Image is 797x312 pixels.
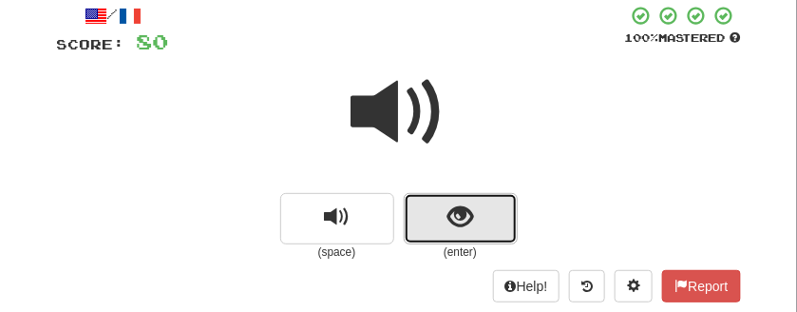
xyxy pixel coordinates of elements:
div: Mastered [625,30,741,46]
span: 100 % [625,31,659,44]
div: / [57,5,169,29]
button: replay audio [280,193,394,244]
span: 80 [137,29,169,53]
button: Report [662,270,740,302]
small: (enter) [404,244,518,261]
button: Round history (alt+y) [569,270,605,302]
span: Score: [57,36,125,52]
button: show sentence [404,193,518,244]
button: Help! [493,270,560,302]
small: (space) [280,244,394,261]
